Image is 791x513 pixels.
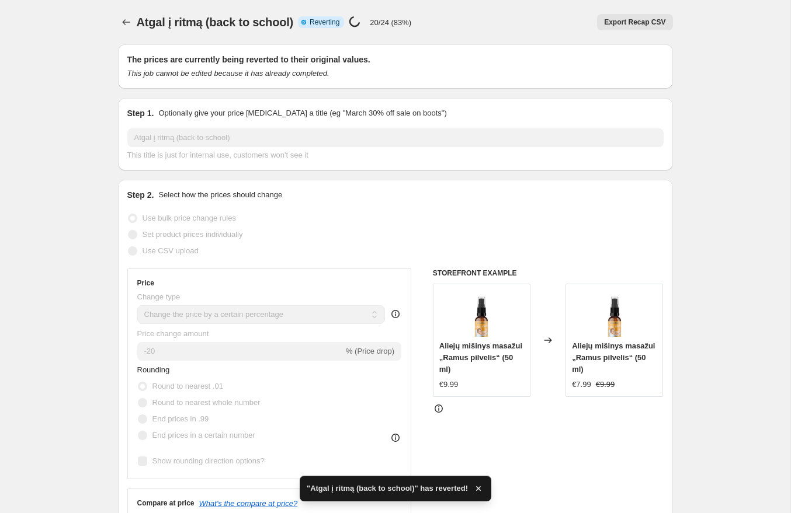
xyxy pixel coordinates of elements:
strike: €9.99 [596,379,615,390]
p: Optionally give your price [MEDICAL_DATA] a title (eg "March 30% off sale on boots") [158,107,446,119]
span: Reverting [310,18,339,27]
span: Show rounding direction options? [152,456,265,465]
img: Artboard1copy22_80x.png [591,290,638,337]
span: Aliejų mišinys masažui „Ramus pilvelis“ (50 ml) [572,341,655,374]
span: This title is just for internal use, customers won't see it [127,151,308,159]
span: % (Price drop) [346,347,394,355]
h2: The prices are currently being reverted to their original values. [127,54,664,65]
span: Rounding [137,365,170,374]
input: 30% off holiday sale [127,128,664,147]
div: €9.99 [439,379,459,390]
span: Use bulk price change rules [143,214,236,222]
img: Artboard1copy22_80x.png [458,290,505,337]
button: What's the compare at price? [199,499,298,508]
span: Round to nearest .01 [152,382,223,390]
div: €7.99 [572,379,591,390]
button: Export Recap CSV [597,14,672,30]
span: End prices in a certain number [152,431,255,439]
h6: STOREFRONT EXAMPLE [433,268,664,278]
i: This job cannot be edited because it has already completed. [127,69,329,78]
input: -15 [137,342,344,361]
span: End prices in .99 [152,414,209,423]
span: Export Recap CSV [604,18,665,27]
p: Select how the prices should change [158,189,282,201]
p: 20/24 (83%) [370,18,411,27]
span: Round to nearest whole number [152,398,261,407]
span: Aliejų mišinys masažui „Ramus pilvelis“ (50 ml) [439,341,522,374]
h3: Compare at price [137,498,195,508]
span: Set product prices individually [143,230,243,239]
h2: Step 1. [127,107,154,119]
span: Atgal į ritmą (back to school) [137,16,293,29]
span: Change type [137,292,181,301]
span: "Atgal į ritmą (back to school)" has reverted! [307,483,468,494]
h3: Price [137,278,154,288]
span: Price change amount [137,329,209,338]
h2: Step 2. [127,189,154,201]
button: Price change jobs [118,14,134,30]
div: help [390,308,401,320]
span: Use CSV upload [143,246,199,255]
